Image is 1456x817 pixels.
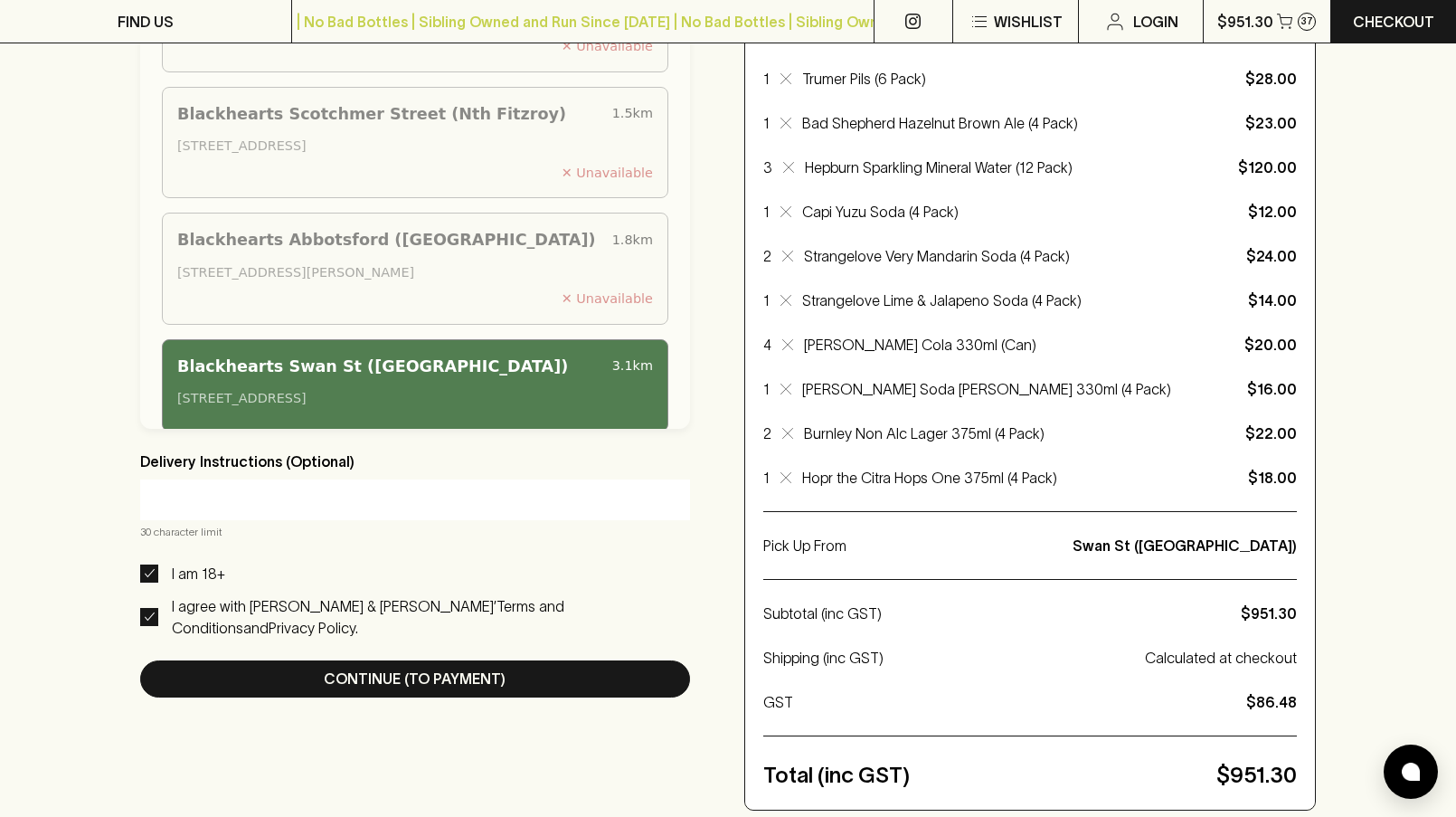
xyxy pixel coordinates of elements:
[177,263,653,283] div: [STREET_ADDRESS][PERSON_NAME]
[177,102,605,126] div: Blackhearts Scotchmer Street (Nth Fitzroy)
[243,620,269,636] p: and
[1300,16,1313,26] p: 37
[763,157,772,178] p: 3
[1073,535,1297,556] p: Swan St ([GEOGRAPHIC_DATA])
[763,423,771,444] p: 2
[1217,11,1273,33] p: $951.30
[763,691,1239,713] p: GST
[177,290,653,309] div: ✕ Unavailable
[1246,691,1297,713] p: $86.48
[172,598,564,636] a: Terms and Conditions
[1353,11,1434,33] p: Checkout
[177,228,605,252] div: Blackhearts Abbotsford ([GEOGRAPHIC_DATA])
[1145,647,1297,669] p: Calculated at checkout
[1206,68,1297,90] p: $28.00
[140,451,690,472] p: Delivery Instructions (Optional)
[177,164,653,184] div: ✕ Unavailable
[763,603,1234,624] p: Subtotal (inc GST)
[612,102,653,126] div: 1.5 km
[763,112,770,134] p: 1
[140,523,690,541] p: 30 character limit
[172,563,225,584] p: I am 18+
[324,668,506,689] p: Continue (To Payment)
[269,620,358,636] a: Privacy Policy.
[177,355,605,378] div: Blackhearts Swan St ([GEOGRAPHIC_DATA])
[763,68,770,90] p: 1
[1206,334,1297,356] p: $20.00
[140,660,690,698] button: Continue (To Payment)
[118,11,174,33] p: FIND US
[994,11,1063,33] p: Wishlist
[804,334,1196,356] p: [PERSON_NAME] Cola 330ml (Can)
[177,137,653,157] div: [STREET_ADDRESS]
[172,598,496,614] p: I agree with [PERSON_NAME] & [PERSON_NAME]’
[763,290,770,311] p: 1
[802,201,1196,223] p: Capi Yuzu Soda (4 Pack)
[763,759,1209,792] p: Total (inc GST)
[177,389,653,409] div: [STREET_ADDRESS]
[1133,11,1178,33] p: Login
[1206,112,1297,134] p: $23.00
[802,68,1196,90] p: Trumer Pils (6 Pack)
[1241,603,1297,624] p: $951.30
[177,37,653,57] div: ✕ Unavailable
[162,339,668,432] div: Blackhearts Swan St ([GEOGRAPHIC_DATA])3.1km[STREET_ADDRESS]
[1206,201,1297,223] p: $12.00
[802,290,1196,311] p: Strangelove Lime & Jalapeno Soda (4 Pack)
[763,647,1138,669] p: Shipping (inc GST)
[1206,467,1297,489] p: $18.00
[1216,759,1297,792] p: $951.30
[802,378,1196,400] p: [PERSON_NAME] Soda [PERSON_NAME] 330ml (4 Pack)
[612,355,653,378] div: 3.1 km
[802,112,1196,134] p: Bad Shepherd Hazelnut Brown Ale (4 Pack)
[612,228,653,252] div: 1.8 km
[1206,378,1297,400] p: $16.00
[763,201,770,223] p: 1
[1206,245,1297,267] p: $24.00
[162,87,668,199] div: Blackhearts Scotchmer Street (Nth Fitzroy)1.5km[STREET_ADDRESS]✕ Unavailable
[805,157,1196,178] p: Hepburn Sparkling Mineral Water (12 Pack)
[1206,290,1297,311] p: $14.00
[1206,423,1297,444] p: $22.00
[763,467,770,489] p: 1
[802,467,1196,489] p: Hopr the Citra Hops One 375ml (4 Pack)
[763,535,1065,556] p: Pick Up From
[162,213,668,325] div: Blackhearts Abbotsford ([GEOGRAPHIC_DATA])1.8km[STREET_ADDRESS][PERSON_NAME]✕ Unavailable
[1402,763,1420,781] img: bubble-icon
[1206,157,1297,178] p: $120.00
[804,245,1196,267] p: Strangelove Very Mandarin Soda (4 Pack)
[763,378,770,400] p: 1
[763,245,771,267] p: 2
[763,334,771,356] p: 4
[804,423,1196,444] p: Burnley Non Alc Lager 375ml (4 Pack)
